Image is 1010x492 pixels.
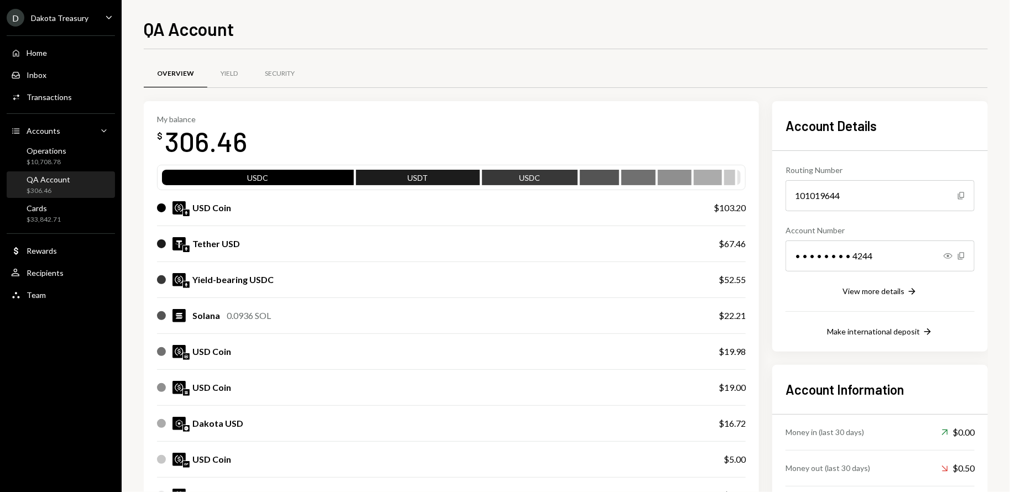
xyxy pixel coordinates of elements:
[192,453,231,466] div: USD Coin
[786,117,975,135] h2: Account Details
[7,9,24,27] div: D
[482,172,578,187] div: USDC
[157,130,163,142] div: $
[27,158,66,167] div: $10,708.78
[172,453,186,466] img: USDC
[192,237,240,250] div: Tether USD
[192,417,243,430] div: Dakota USD
[207,60,252,88] a: Yield
[172,201,186,214] img: USDC
[252,60,308,88] a: Security
[165,124,247,159] div: 306.46
[192,381,231,394] div: USD Coin
[27,92,72,102] div: Transactions
[221,69,238,78] div: Yield
[183,281,190,288] img: ethereum-mainnet
[144,60,207,88] a: Overview
[192,273,274,286] div: Yield-bearing USDC
[941,462,975,475] div: $0.50
[27,70,46,80] div: Inbox
[7,263,115,282] a: Recipients
[786,380,975,399] h2: Account Information
[227,309,271,322] div: 0.0936 SOL
[7,171,115,198] a: QA Account$306.46
[719,345,746,358] div: $19.98
[941,426,975,439] div: $0.00
[7,87,115,107] a: Transactions
[192,309,220,322] div: Solana
[27,215,61,224] div: $33,842.71
[27,126,60,135] div: Accounts
[172,381,186,394] img: USDC
[192,201,231,214] div: USD Coin
[786,426,864,438] div: Money in (last 30 days)
[827,326,933,338] button: Make international deposit
[162,172,354,187] div: USDC
[27,268,64,278] div: Recipients
[719,381,746,394] div: $19.00
[27,48,47,57] div: Home
[265,69,295,78] div: Security
[27,146,66,155] div: Operations
[719,237,746,250] div: $67.46
[7,143,115,169] a: Operations$10,708.78
[7,240,115,260] a: Rewards
[786,164,975,176] div: Routing Number
[27,175,70,184] div: QA Account
[144,18,234,40] h1: QA Account
[157,114,247,124] div: My balance
[27,246,57,255] div: Rewards
[7,121,115,140] a: Accounts
[31,13,88,23] div: Dakota Treasury
[183,245,190,252] img: ethereum-mainnet
[172,237,186,250] img: USDT
[172,345,186,358] img: USDC
[27,290,46,300] div: Team
[719,417,746,430] div: $16.72
[719,309,746,322] div: $22.21
[724,453,746,466] div: $5.00
[827,327,920,336] div: Make international deposit
[7,43,115,62] a: Home
[172,309,186,322] img: SOL
[786,240,975,271] div: • • • • • • • • 4244
[7,200,115,227] a: Cards$33,842.71
[786,224,975,236] div: Account Number
[356,172,480,187] div: USDT
[157,69,194,78] div: Overview
[183,389,190,396] img: solana-mainnet
[183,425,190,432] img: base-mainnet
[842,286,918,298] button: View more details
[183,210,190,216] img: ethereum-mainnet
[842,286,904,296] div: View more details
[172,417,186,430] img: DKUSD
[27,186,70,196] div: $306.46
[7,65,115,85] a: Inbox
[786,180,975,211] div: 101019644
[183,353,190,360] img: arbitrum-mainnet
[183,461,190,468] img: optimism-mainnet
[714,201,746,214] div: $103.20
[27,203,61,213] div: Cards
[192,345,231,358] div: USD Coin
[7,285,115,305] a: Team
[786,462,870,474] div: Money out (last 30 days)
[172,273,186,286] img: USDC
[719,273,746,286] div: $52.55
